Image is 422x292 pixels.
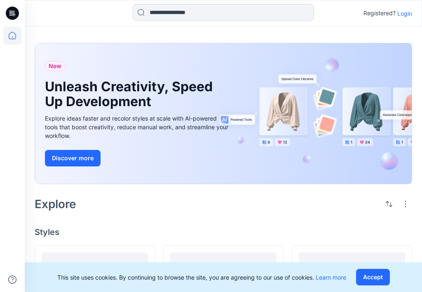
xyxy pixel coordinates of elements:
[356,269,390,285] button: Accept
[49,61,61,71] span: New
[45,150,230,166] a: Discover more
[45,150,101,166] button: Discover more
[363,8,396,18] p: Registered?
[35,227,412,237] h4: Styles
[57,273,346,282] p: This site uses cookies. By continuing to browse the site, you are agreeing to our use of cookies.
[35,197,76,211] h2: Explore
[316,274,346,281] a: Learn more
[397,9,412,18] p: Login
[45,114,230,140] div: Explore ideas faster and recolor styles at scale with AI-powered tools that boost creativity, red...
[45,79,218,109] h1: Unleash Creativity, Speed Up Development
